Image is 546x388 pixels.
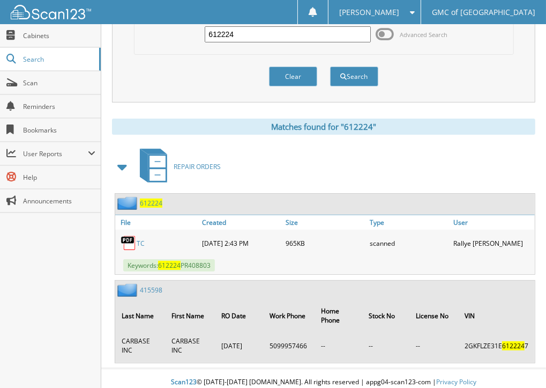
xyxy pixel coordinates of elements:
[11,5,91,19] img: scan123-logo-white.svg
[216,300,263,331] th: RO Date
[115,215,199,230] a: File
[316,332,362,359] td: --
[166,300,215,331] th: First Name
[116,300,165,331] th: Last Name
[363,332,409,359] td: --
[23,31,95,40] span: Cabinets
[140,285,162,295] a: 415598
[410,332,458,359] td: --
[451,215,535,230] a: User
[459,332,534,359] td: 2GKFLZE31E 7
[137,239,145,248] a: TC
[410,300,458,331] th: License No
[23,196,95,206] span: Announcements
[23,149,88,158] span: User Reports
[23,55,94,64] span: Search
[158,261,181,270] span: 612224
[264,332,315,359] td: 5099957466
[400,31,448,39] span: Advanced Search
[23,173,95,182] span: Help
[436,377,476,386] a: Privacy Policy
[123,259,215,272] span: Keywords: PR408803
[171,377,197,386] span: Scan123
[117,283,140,297] img: folder2.png
[283,215,367,230] a: Size
[112,119,535,135] div: Matches found for "612224"
[140,199,162,208] a: 612224
[459,300,534,331] th: VIN
[316,300,362,331] th: Home Phone
[283,232,367,254] div: 965KB
[264,300,315,331] th: Work Phone
[23,102,95,111] span: Reminders
[23,126,95,135] span: Bookmarks
[117,196,140,210] img: folder2.png
[133,145,221,188] a: REPAIR ORDERS
[116,332,165,359] td: CARBASE INC
[166,332,215,359] td: CARBASE INC
[216,332,263,359] td: [DATE]
[330,67,378,86] button: Search
[367,232,451,254] div: scanned
[363,300,409,331] th: Stock No
[451,232,535,254] div: Rallye [PERSON_NAME]
[121,235,137,251] img: PDF.png
[339,9,399,16] span: [PERSON_NAME]
[269,67,317,86] button: Clear
[492,336,546,388] iframe: Chat Widget
[367,215,451,230] a: Type
[199,232,283,254] div: [DATE] 2:43 PM
[432,9,535,16] span: GMC of [GEOGRAPHIC_DATA]
[23,78,95,87] span: Scan
[174,162,221,171] span: REPAIR ORDERS
[199,215,283,230] a: Created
